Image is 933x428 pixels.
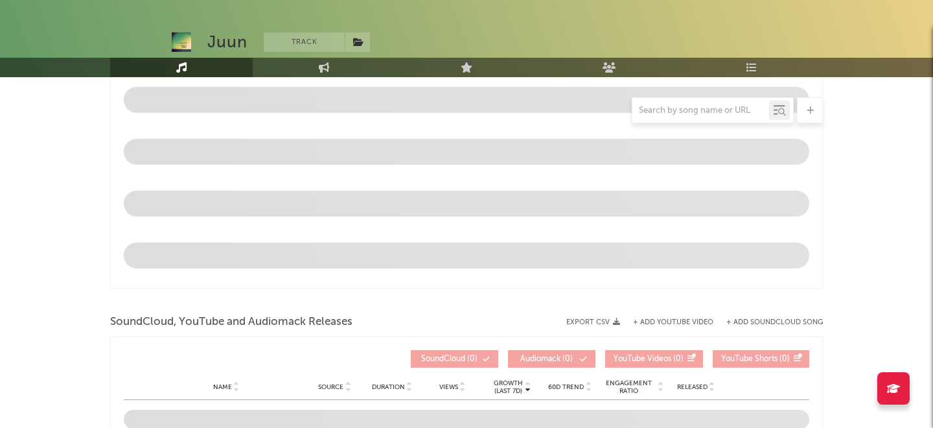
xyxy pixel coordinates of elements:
[566,318,620,326] button: Export CSV
[614,355,671,363] span: YouTube Videos
[439,383,458,391] span: Views
[508,350,595,368] button: Audiomack(0)
[632,106,769,116] input: Search by song name or URL
[726,319,823,326] button: + Add SoundCloud Song
[520,355,560,363] span: Audiomack
[721,355,790,363] span: ( 0 )
[602,379,656,395] span: Engagement Ratio
[494,387,523,395] p: (Last 7d)
[213,383,232,391] span: Name
[264,32,345,52] button: Track
[421,355,465,363] span: SoundCloud
[419,355,479,363] span: ( 0 )
[633,319,713,326] button: + Add YouTube Video
[372,383,405,391] span: Duration
[548,383,584,391] span: 60D Trend
[207,32,248,52] div: Juun
[614,355,684,363] span: ( 0 )
[516,355,576,363] span: ( 0 )
[713,319,823,326] button: + Add SoundCloud Song
[605,350,703,368] button: YouTube Videos(0)
[713,350,809,368] button: YouTube Shorts(0)
[677,383,708,391] span: Released
[318,383,343,391] span: Source
[110,315,352,330] span: SoundCloud, YouTube and Audiomack Releases
[721,355,777,363] span: YouTube Shorts
[411,350,498,368] button: SoundCloud(0)
[620,319,713,326] div: + Add YouTube Video
[494,379,523,387] p: Growth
